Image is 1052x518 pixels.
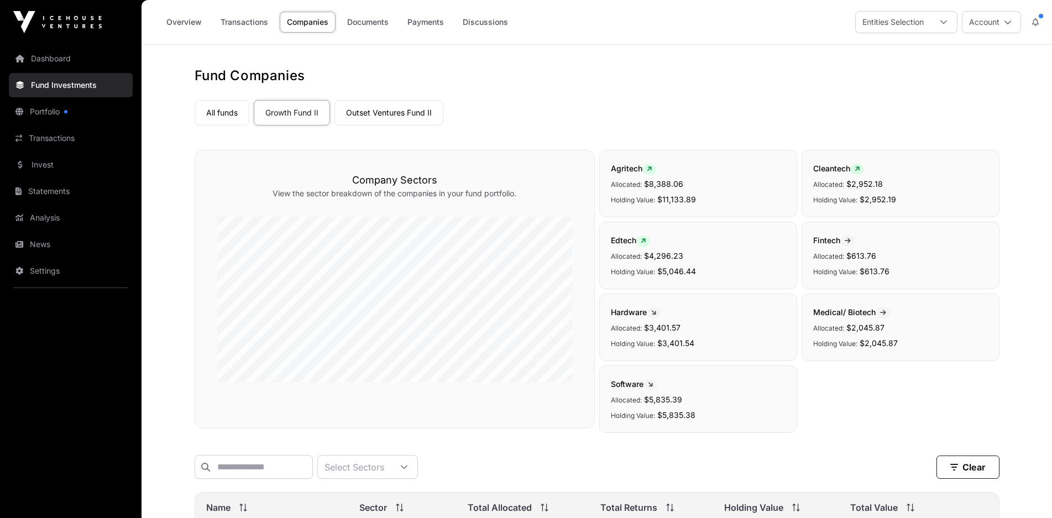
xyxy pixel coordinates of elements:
[644,395,682,404] span: $5,835.39
[860,266,889,276] span: $613.76
[9,46,133,71] a: Dashboard
[9,73,133,97] a: Fund Investments
[846,179,883,189] span: $2,952.18
[813,252,844,260] span: Allocated:
[340,12,396,33] a: Documents
[724,501,783,514] span: Holding Value
[334,100,443,125] a: Outset Ventures Fund II
[611,379,657,389] span: Software
[644,179,683,189] span: $8,388.06
[860,338,898,348] span: $2,045.87
[644,251,683,260] span: $4,296.23
[611,324,642,332] span: Allocated:
[9,153,133,177] a: Invest
[280,12,336,33] a: Companies
[846,323,884,332] span: $2,045.87
[611,180,642,189] span: Allocated:
[611,411,655,420] span: Holding Value:
[850,501,898,514] span: Total Value
[657,195,696,204] span: $11,133.89
[318,456,391,478] div: Select Sectors
[657,410,695,420] span: $5,835.38
[456,12,515,33] a: Discussions
[813,180,844,189] span: Allocated:
[846,251,876,260] span: $613.76
[217,172,572,188] h3: Company Sectors
[657,266,696,276] span: $5,046.44
[9,206,133,230] a: Analysis
[611,396,642,404] span: Allocated:
[813,268,857,276] span: Holding Value:
[9,259,133,283] a: Settings
[206,501,231,514] span: Name
[217,188,572,199] p: View the sector breakdown of the companies in your fund portfolio.
[359,501,387,514] span: Sector
[611,164,656,173] span: Agritech
[9,100,133,124] a: Portfolio
[611,196,655,204] span: Holding Value:
[611,236,650,245] span: Edtech
[468,501,532,514] span: Total Allocated
[813,339,857,348] span: Holding Value:
[856,12,930,33] div: Entities Selection
[813,307,891,317] span: Medical/ Biotech
[213,12,275,33] a: Transactions
[860,195,896,204] span: $2,952.19
[611,252,642,260] span: Allocated:
[195,67,999,85] h1: Fund Companies
[813,236,855,245] span: Fintech
[13,11,102,33] img: Icehouse Ventures Logo
[813,324,844,332] span: Allocated:
[254,100,330,125] a: Growth Fund II
[813,196,857,204] span: Holding Value:
[195,100,249,125] a: All funds
[400,12,451,33] a: Payments
[600,501,657,514] span: Total Returns
[9,179,133,203] a: Statements
[962,11,1021,33] button: Account
[997,465,1052,518] iframe: Chat Widget
[611,268,655,276] span: Holding Value:
[159,12,209,33] a: Overview
[9,126,133,150] a: Transactions
[813,164,864,173] span: Cleantech
[611,307,661,317] span: Hardware
[644,323,681,332] span: $3,401.57
[611,339,655,348] span: Holding Value:
[657,338,694,348] span: $3,401.54
[9,232,133,257] a: News
[936,456,999,479] button: Clear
